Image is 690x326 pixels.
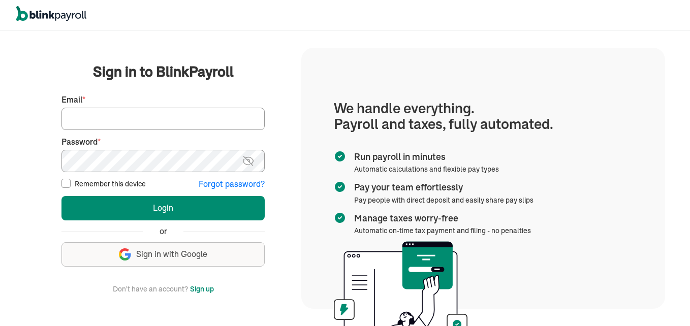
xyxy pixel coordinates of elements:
span: Pay people with direct deposit and easily share pay slips [354,195,534,205]
span: Don't have an account? [113,283,188,295]
label: Email [61,94,265,106]
span: Sign in with Google [136,248,207,260]
img: google [119,248,131,260]
h1: We handle everything. Payroll and taxes, fully automated. [334,101,633,132]
img: checkmark [334,181,346,193]
span: Automatic on-time tax payment and filing - no penalties [354,226,531,235]
label: Password [61,136,265,148]
img: logo [16,6,86,21]
span: or [160,225,167,237]
button: Forgot password? [199,178,265,190]
span: Automatic calculations and flexible pay types [354,165,499,174]
span: Run payroll in minutes [354,150,495,164]
button: Sign up [190,283,214,295]
img: eye [242,155,255,167]
input: Your email address [61,108,265,130]
span: Pay your team effortlessly [354,181,529,194]
button: Login [61,196,265,220]
button: Sign in with Google [61,242,265,267]
img: checkmark [334,150,346,162]
span: Manage taxes worry-free [354,212,527,225]
img: checkmark [334,212,346,224]
label: Remember this device [75,179,146,189]
span: Sign in to BlinkPayroll [93,61,234,82]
